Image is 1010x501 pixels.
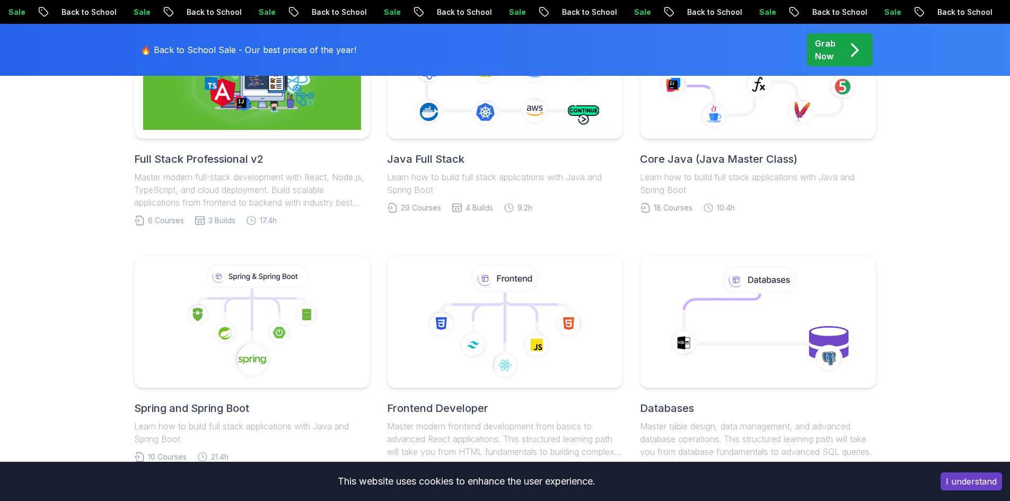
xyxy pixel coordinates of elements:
[148,215,184,226] span: 6 Courses
[140,43,356,56] p: 🔥 Back to School Sale - Our best prices of the year!
[675,7,748,17] p: Back to School
[497,7,531,17] p: Sale
[941,472,1002,490] button: Accept cookies
[387,420,623,458] p: Master modern frontend development from basics to advanced React applications. This structured le...
[717,203,735,213] span: 10.4h
[640,420,876,458] p: Master table design, data management, and advanced database operations. This structured learning ...
[134,401,370,416] h2: Spring and Spring Boot
[466,203,493,213] span: 4 Builds
[8,470,925,493] div: This website uses cookies to enhance the user experience.
[134,171,370,209] p: Master modern full-stack development with React, Node.js, TypeScript, and cloud deployment. Build...
[425,7,497,17] p: Back to School
[148,452,187,462] span: 10 Courses
[50,7,122,17] p: Back to School
[640,256,876,475] a: DatabasesMaster table design, data management, and advanced database operations. This structured ...
[622,7,656,17] p: Sale
[550,7,622,17] p: Back to School
[387,256,623,475] a: Frontend DeveloperMaster modern frontend development from basics to advanced React applications. ...
[517,203,532,213] span: 9.2h
[260,215,277,226] span: 17.4h
[247,7,281,17] p: Sale
[640,171,876,196] p: Learn how to build full stack applications with Java and Spring Boot
[211,452,229,462] span: 21.4h
[387,401,623,416] h2: Frontend Developer
[640,6,876,213] a: Core Java (Java Master Class)Learn how to build full stack applications with Java and Spring Boot...
[387,6,623,213] a: Java Full StackLearn how to build full stack applications with Java and Spring Boot29 Courses4 Bu...
[372,7,406,17] p: Sale
[926,7,998,17] p: Back to School
[122,7,156,17] p: Sale
[300,7,372,17] p: Back to School
[815,37,836,63] p: Grab Now
[873,7,907,17] p: Sale
[175,7,247,17] p: Back to School
[387,171,623,196] p: Learn how to build full stack applications with Java and Spring Boot
[208,215,235,226] span: 3 Builds
[801,7,873,17] p: Back to School
[640,152,876,166] h2: Core Java (Java Master Class)
[134,420,370,445] p: Learn how to build full stack applications with Java and Spring Boot
[401,203,441,213] span: 29 Courses
[134,152,370,166] h2: Full Stack Professional v2
[134,256,370,462] a: Spring and Spring BootLearn how to build full stack applications with Java and Spring Boot10 Cour...
[748,7,781,17] p: Sale
[134,6,370,226] a: Full Stack Professional v2Full Stack Professional v2Master modern full-stack development with Rea...
[654,203,692,213] span: 18 Courses
[640,401,876,416] h2: Databases
[387,152,623,166] h2: Java Full Stack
